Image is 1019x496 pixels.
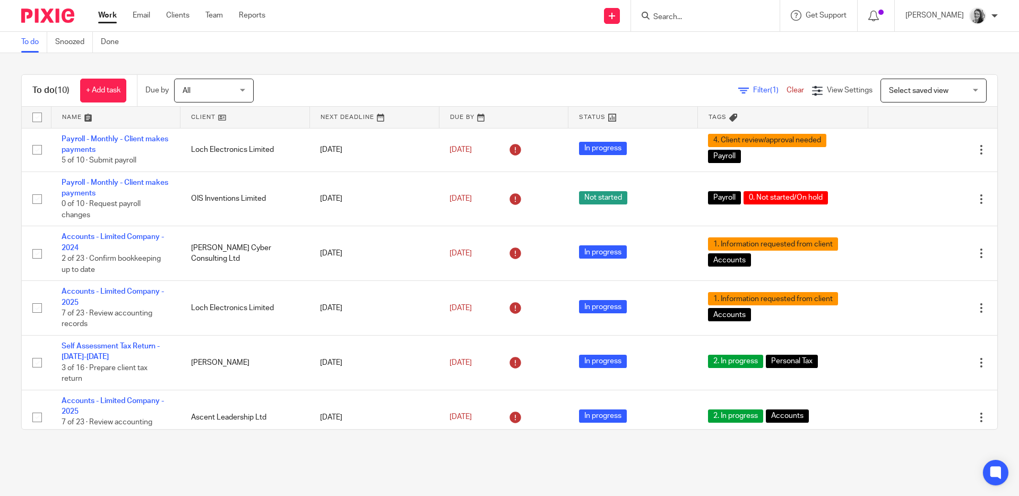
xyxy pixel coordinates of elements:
span: [DATE] [450,250,472,257]
span: [DATE] [450,359,472,366]
span: Personal Tax [766,355,818,368]
span: Accounts [708,308,751,321]
h1: To do [32,85,70,96]
span: All [183,87,191,95]
span: In progress [579,409,627,423]
span: (1) [770,87,779,94]
span: Select saved view [889,87,948,95]
a: Email [133,10,150,21]
span: (10) [55,86,70,95]
span: [DATE] [450,414,472,421]
a: Self Assessment Tax Return - [DATE]-[DATE] [62,343,160,361]
p: Due by [145,85,169,96]
td: [PERSON_NAME] [180,336,310,390]
a: Payroll - Monthly - Client makes payments [62,179,168,197]
span: Get Support [806,12,847,19]
span: Filter [753,87,787,94]
a: Payroll - Monthly - Client makes payments [62,135,168,153]
span: 7 of 23 · Review accounting records [62,310,152,328]
td: [DATE] [309,172,439,226]
a: Reports [239,10,265,21]
span: 2 of 23 · Confirm bookkeeping up to date [62,255,161,273]
input: Search [652,13,748,22]
td: OIS Inventions Limited [180,172,310,226]
span: In progress [579,245,627,259]
span: [DATE] [450,146,472,153]
span: In progress [579,142,627,155]
td: Loch Electronics Limited [180,128,310,172]
span: Payroll [708,150,741,163]
td: [DATE] [309,336,439,390]
a: Clear [787,87,804,94]
span: Accounts [708,253,751,267]
a: Done [101,32,127,53]
p: [PERSON_NAME] [905,10,964,21]
span: 3 of 16 · Prepare client tax return [62,364,148,383]
a: Accounts - Limited Company - 2025 [62,288,164,306]
a: Clients [166,10,189,21]
img: IMG-0056.JPG [969,7,986,24]
span: 0. Not started/On hold [744,191,828,204]
span: View Settings [827,87,873,94]
a: Team [205,10,223,21]
span: [DATE] [450,304,472,312]
span: 2. In progress [708,409,763,423]
span: 1. Information requested from client [708,237,838,251]
a: Accounts - Limited Company - 2025 [62,397,164,415]
td: [DATE] [309,226,439,281]
span: Payroll [708,191,741,204]
a: To do [21,32,47,53]
img: Pixie [21,8,74,23]
td: [DATE] [309,128,439,172]
span: 7 of 23 · Review accounting records [62,419,152,438]
a: Accounts - Limited Company - 2024 [62,233,164,251]
span: 0 of 10 · Request payroll changes [62,201,141,219]
span: [DATE] [450,195,472,202]
td: [PERSON_NAME] Cyber Consulting Ltd [180,226,310,281]
span: Tags [709,114,727,120]
a: + Add task [80,79,126,102]
span: 1. Information requested from client [708,292,838,305]
td: Ascent Leadership Ltd [180,390,310,444]
a: Work [98,10,117,21]
td: [DATE] [309,390,439,444]
span: 2. In progress [708,355,763,368]
span: In progress [579,355,627,368]
span: 5 of 10 · Submit payroll [62,157,136,164]
span: In progress [579,300,627,313]
td: [DATE] [309,281,439,336]
a: Snoozed [55,32,93,53]
span: Accounts [766,409,809,423]
span: Not started [579,191,627,204]
span: 4. Client review/approval needed [708,134,826,147]
td: Loch Electronics Limited [180,281,310,336]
